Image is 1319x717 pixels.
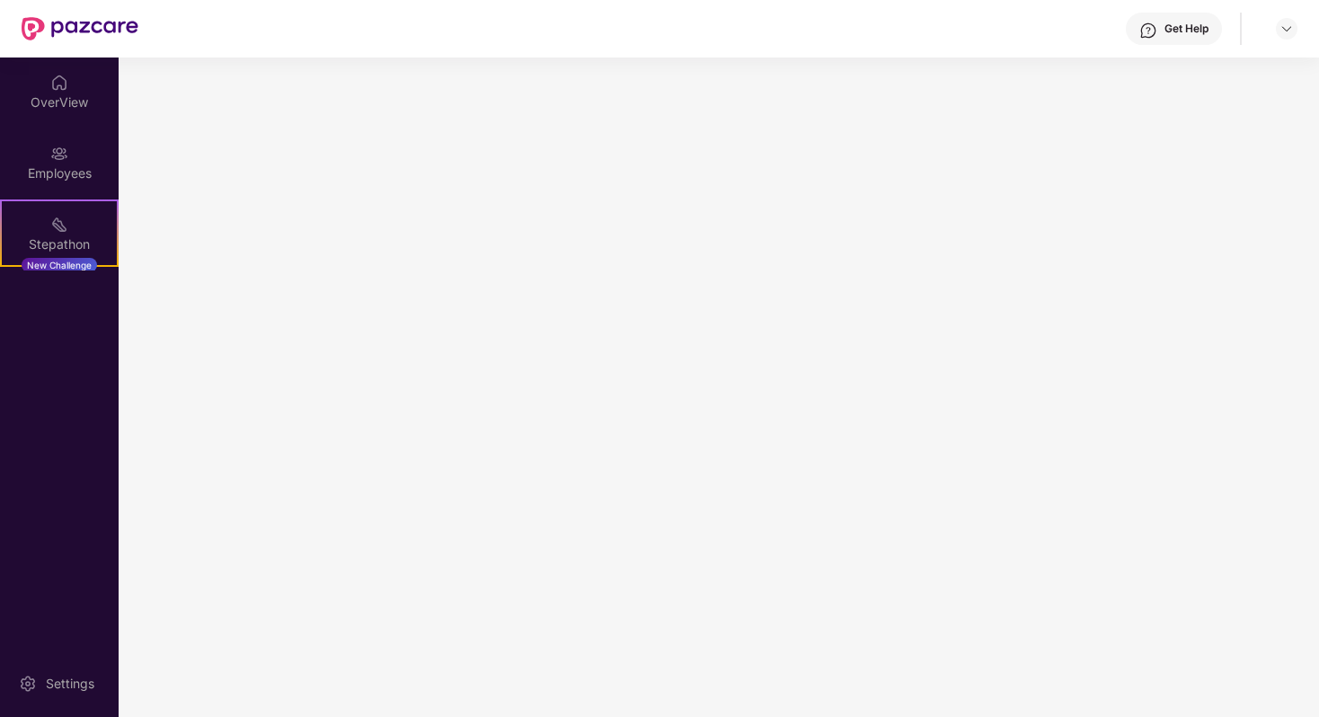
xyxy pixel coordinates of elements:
[1279,22,1294,36] img: svg+xml;base64,PHN2ZyBpZD0iRHJvcGRvd24tMzJ4MzIiIHhtbG5zPSJodHRwOi8vd3d3LnczLm9yZy8yMDAwL3N2ZyIgd2...
[50,216,68,234] img: svg+xml;base64,PHN2ZyB4bWxucz0iaHR0cDovL3d3dy53My5vcmcvMjAwMC9zdmciIHdpZHRoPSIyMSIgaGVpZ2h0PSIyMC...
[22,17,138,40] img: New Pazcare Logo
[1164,22,1208,36] div: Get Help
[1139,22,1157,40] img: svg+xml;base64,PHN2ZyBpZD0iSGVscC0zMngzMiIgeG1sbnM9Imh0dHA6Ly93d3cudzMub3JnLzIwMDAvc3ZnIiB3aWR0aD...
[19,675,37,693] img: svg+xml;base64,PHN2ZyBpZD0iU2V0dGluZy0yMHgyMCIgeG1sbnM9Imh0dHA6Ly93d3cudzMub3JnLzIwMDAvc3ZnIiB3aW...
[50,145,68,163] img: svg+xml;base64,PHN2ZyBpZD0iRW1wbG95ZWVzIiB4bWxucz0iaHR0cDovL3d3dy53My5vcmcvMjAwMC9zdmciIHdpZHRoPS...
[50,74,68,92] img: svg+xml;base64,PHN2ZyBpZD0iSG9tZSIgeG1sbnM9Imh0dHA6Ly93d3cudzMub3JnLzIwMDAvc3ZnIiB3aWR0aD0iMjAiIG...
[2,235,117,253] div: Stepathon
[40,675,100,693] div: Settings
[22,258,97,272] div: New Challenge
